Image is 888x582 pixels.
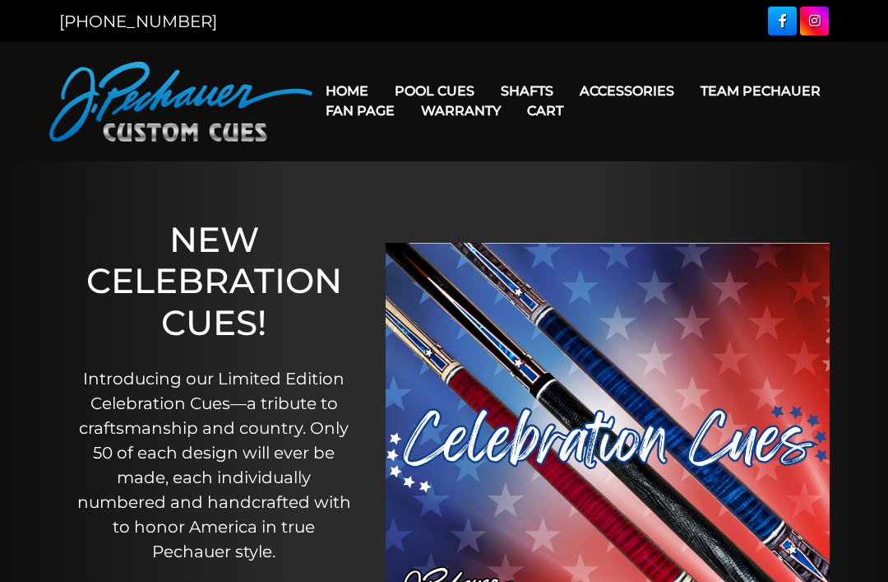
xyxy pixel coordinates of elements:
a: Cart [514,90,576,132]
a: [PHONE_NUMBER] [59,12,217,31]
a: Fan Page [312,90,408,132]
a: Shafts [488,70,567,112]
a: Home [312,70,382,112]
p: Introducing our Limited Edition Celebration Cues—a tribute to craftsmanship and country. Only 50 ... [75,366,353,564]
a: Accessories [567,70,687,112]
img: Pechauer Custom Cues [49,62,312,142]
a: Pool Cues [382,70,488,112]
a: Warranty [408,90,514,132]
h1: NEW CELEBRATION CUES! [75,219,353,343]
a: Team Pechauer [687,70,834,112]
